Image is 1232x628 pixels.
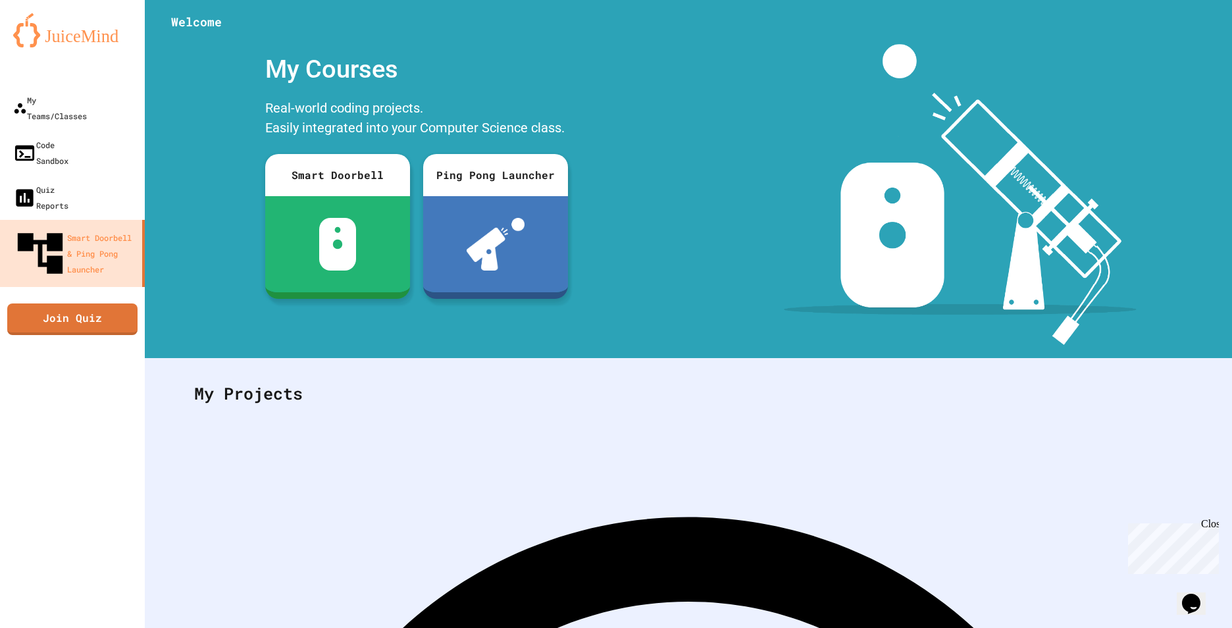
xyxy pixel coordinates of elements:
img: sdb-white.svg [319,218,357,271]
div: Chat with us now!Close [5,5,91,84]
div: Smart Doorbell [265,154,410,196]
div: Real-world coding projects. Easily integrated into your Computer Science class. [259,95,575,144]
iframe: chat widget [1123,518,1219,574]
div: My Teams/Classes [13,92,87,124]
div: My Courses [259,44,575,95]
div: Ping Pong Launcher [423,154,568,196]
a: Join Quiz [7,303,138,335]
img: logo-orange.svg [13,13,132,47]
div: Code Sandbox [13,137,68,169]
div: My Projects [181,368,1196,419]
img: ppl-with-ball.png [467,218,525,271]
iframe: chat widget [1177,575,1219,615]
div: Smart Doorbell & Ping Pong Launcher [13,226,137,280]
div: Quiz Reports [13,182,68,213]
img: banner-image-my-projects.png [784,44,1137,345]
